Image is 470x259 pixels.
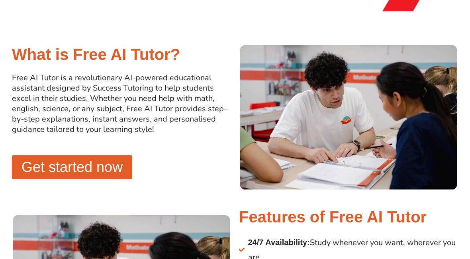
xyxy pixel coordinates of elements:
p: Free AI Tutor is a revolutionary AI-powered educational assistant designed by Success Tutoring to... [12,73,231,135]
b: 24/7 Availability: [248,238,310,247]
iframe: Chat Widget [333,169,470,259]
img: Success Tutoring - Partnerships [239,44,458,191]
span: Get started now [22,160,123,174]
a: Get started now [12,155,132,179]
h2: Features of Free AI Tutor [239,207,458,227]
h2: What is Free AI Tutor? [12,44,231,65]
